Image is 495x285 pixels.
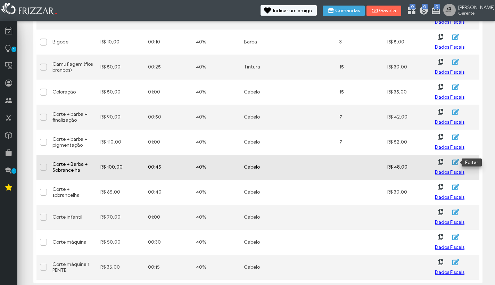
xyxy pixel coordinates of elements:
button: ui-button [449,257,460,267]
span: ui-button [454,157,455,167]
div: Corte + barba + pigmentação [52,136,93,148]
button: Dados Fiscais [435,267,464,278]
button: ui-button [449,157,460,167]
button: Dados Fiscais [435,17,464,27]
span: ui-button [454,257,455,267]
div: R$ 30,00 [387,64,428,70]
button: ui-button [435,257,445,267]
div: 40% [196,64,237,70]
button: Comandas [323,6,365,16]
a: [PERSON_NAME] Gerente [443,4,492,18]
div: R$ 5,00 [387,39,428,45]
div: 00:30 [148,239,189,245]
div: 00:25 [148,64,189,70]
button: ui-button [435,32,445,42]
button: ui-button [449,182,460,192]
div: Corte + sobrancelha [52,186,93,198]
div: 40% [196,139,237,145]
div: Bigode [52,39,93,45]
button: Dados Fiscais [435,42,464,52]
div: R$ 35,00 [100,264,141,270]
button: Dados Fiscais [435,142,464,153]
div: 40% [196,39,237,45]
span: Gerente [458,10,489,16]
div: Corte + barba + finalização [52,111,93,123]
span: Gaveta [379,8,396,13]
button: Dados Fiscais [435,167,464,178]
span: Dados Fiscais [435,242,464,253]
div: 40% [196,114,237,120]
span: ui-button [454,107,455,117]
div: R$ 100,00 [100,164,141,170]
div: R$ 65,00 [100,189,141,195]
div: 00:10 [148,39,189,45]
td: Cabelo [240,80,288,105]
span: 0 [434,4,440,9]
div: Corte máquina 1 PENTE [52,261,93,273]
div: R$ 50,00 [100,89,141,95]
div: 7 [339,139,380,145]
a: 0 [419,6,426,17]
td: Cabelo [240,105,288,130]
div: 40% [196,189,237,195]
span: ui-button [454,207,455,217]
button: ui-button [449,207,460,217]
span: ui-button [454,182,455,192]
button: ui-button [435,232,445,242]
span: ui-button [454,32,455,42]
div: Corte infantil [52,214,93,220]
div: R$ 50,00 [100,64,141,70]
td: Cabelo [240,230,288,255]
td: Cabelo [240,130,288,155]
div: R$ 48,00 [387,164,428,170]
span: ui-button [454,57,455,67]
div: R$ 70,00 [100,214,141,220]
button: ui-button [435,107,445,117]
td: Cabelo [240,180,288,205]
div: 40% [196,214,237,220]
div: R$ 50,00 [100,239,141,245]
td: Cabelo [240,155,288,180]
td: Cabelo [240,255,288,280]
button: ui-button [435,157,445,167]
button: Dados Fiscais [435,92,464,103]
div: 15 [339,64,380,70]
div: R$ 30,00 [387,189,428,195]
button: ui-button [449,32,460,42]
span: [PERSON_NAME] [458,5,489,10]
button: ui-button [435,82,445,92]
div: 00:15 [148,264,189,270]
span: 0 [422,4,428,9]
button: Gaveta [366,6,401,16]
span: Dados Fiscais [435,67,464,78]
div: R$ 110,00 [100,139,141,145]
div: R$ 42,00 [387,114,428,120]
a: 0 [407,6,414,17]
div: Corte + Barba + Sobrancelha [52,161,93,173]
div: 40% [196,239,237,245]
div: 01:00 [148,139,189,145]
div: 40% [196,264,237,270]
button: ui-button [435,207,445,217]
div: 15 [339,89,380,95]
button: ui-button [449,132,460,142]
div: Corte máquina [52,239,93,245]
td: Barba [240,30,288,55]
div: Coloração [52,89,93,95]
span: ui-button [454,82,455,92]
button: Indicar um amigo [261,5,317,16]
div: 01:00 [148,89,189,95]
span: 1 [11,47,16,52]
div: 40% [196,89,237,95]
a: 0 [431,6,438,17]
button: ui-button [449,232,460,242]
